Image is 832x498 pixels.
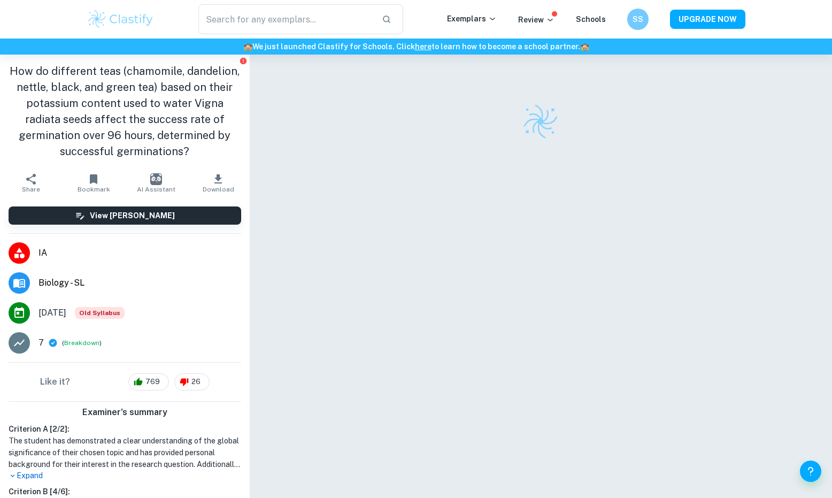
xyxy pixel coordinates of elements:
[522,103,559,140] img: Clastify logo
[203,186,234,193] span: Download
[447,13,497,25] p: Exemplars
[518,14,554,26] p: Review
[62,338,102,348] span: ( )
[186,377,206,387] span: 26
[128,373,169,390] div: 769
[63,168,125,198] button: Bookmark
[4,406,245,419] h6: Examiner's summary
[150,173,162,185] img: AI Assistant
[576,15,606,24] a: Schools
[9,435,241,470] h1: The student has demonstrated a clear understanding of the global significance of their chosen top...
[580,42,589,51] span: 🏫
[38,277,241,289] span: Biology - SL
[38,336,44,349] p: 7
[9,206,241,225] button: View [PERSON_NAME]
[90,210,175,221] h6: View [PERSON_NAME]
[9,486,241,497] h6: Criterion B [ 4 / 6 ]:
[632,13,644,25] h6: SS
[670,10,745,29] button: UPGRADE NOW
[9,470,241,481] p: Expand
[415,42,432,51] a: here
[87,9,155,30] img: Clastify logo
[78,186,110,193] span: Bookmark
[627,9,649,30] button: SS
[9,63,241,159] h1: How do different teas (chamomile, dandelion, nettle, black, and green tea) based on their potassi...
[22,186,40,193] span: Share
[800,461,821,482] button: Help and Feedback
[140,377,166,387] span: 769
[38,307,66,319] span: [DATE]
[40,376,70,388] h6: Like it?
[174,373,210,390] div: 26
[9,423,241,435] h6: Criterion A [ 2 / 2 ]:
[125,168,187,198] button: AI Assistant
[187,168,250,198] button: Download
[240,57,248,65] button: Report issue
[64,338,99,348] button: Breakdown
[198,4,373,34] input: Search for any exemplars...
[38,247,241,259] span: IA
[2,41,830,52] h6: We just launched Clastify for Schools. Click to learn how to become a school partner.
[75,307,125,319] div: Starting from the May 2025 session, the Biology IA requirements have changed. It's OK to refer to...
[75,307,125,319] span: Old Syllabus
[137,186,175,193] span: AI Assistant
[243,42,252,51] span: 🏫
